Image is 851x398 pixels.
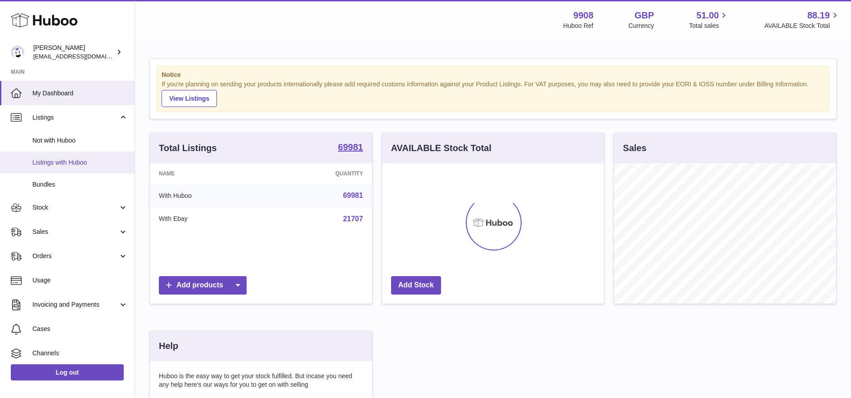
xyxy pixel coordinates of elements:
[391,142,491,154] h3: AVAILABLE Stock Total
[32,89,128,98] span: My Dashboard
[689,9,729,30] a: 51.00 Total sales
[391,276,441,295] a: Add Stock
[32,113,118,122] span: Listings
[11,364,124,380] a: Log out
[162,80,824,107] div: If you're planning on sending your products internationally please add required customs informati...
[11,45,24,59] img: tbcollectables@hotmail.co.uk
[635,9,654,22] strong: GBP
[764,9,840,30] a: 88.19 AVAILABLE Stock Total
[343,192,363,199] a: 69981
[162,71,824,79] strong: Notice
[696,9,719,22] span: 51.00
[267,163,372,184] th: Quantity
[33,53,132,60] span: [EMAIL_ADDRESS][DOMAIN_NAME]
[32,252,118,260] span: Orders
[162,90,217,107] a: View Listings
[32,180,128,189] span: Bundles
[32,203,118,212] span: Stock
[150,163,267,184] th: Name
[32,158,128,167] span: Listings with Huboo
[150,207,267,231] td: With Ebay
[573,9,594,22] strong: 9908
[563,22,594,30] div: Huboo Ref
[159,276,247,295] a: Add products
[343,215,363,223] a: 21707
[338,143,363,153] a: 69981
[32,349,128,358] span: Channels
[623,142,646,154] h3: Sales
[338,143,363,152] strong: 69981
[32,276,128,285] span: Usage
[159,142,217,154] h3: Total Listings
[159,372,363,389] p: Huboo is the easy way to get your stock fulfilled. But incase you need any help here's our ways f...
[32,228,118,236] span: Sales
[807,9,830,22] span: 88.19
[689,22,729,30] span: Total sales
[159,340,178,352] h3: Help
[764,22,840,30] span: AVAILABLE Stock Total
[33,44,114,61] div: [PERSON_NAME]
[32,300,118,309] span: Invoicing and Payments
[629,22,654,30] div: Currency
[32,325,128,333] span: Cases
[32,136,128,145] span: Not with Huboo
[150,184,267,207] td: With Huboo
